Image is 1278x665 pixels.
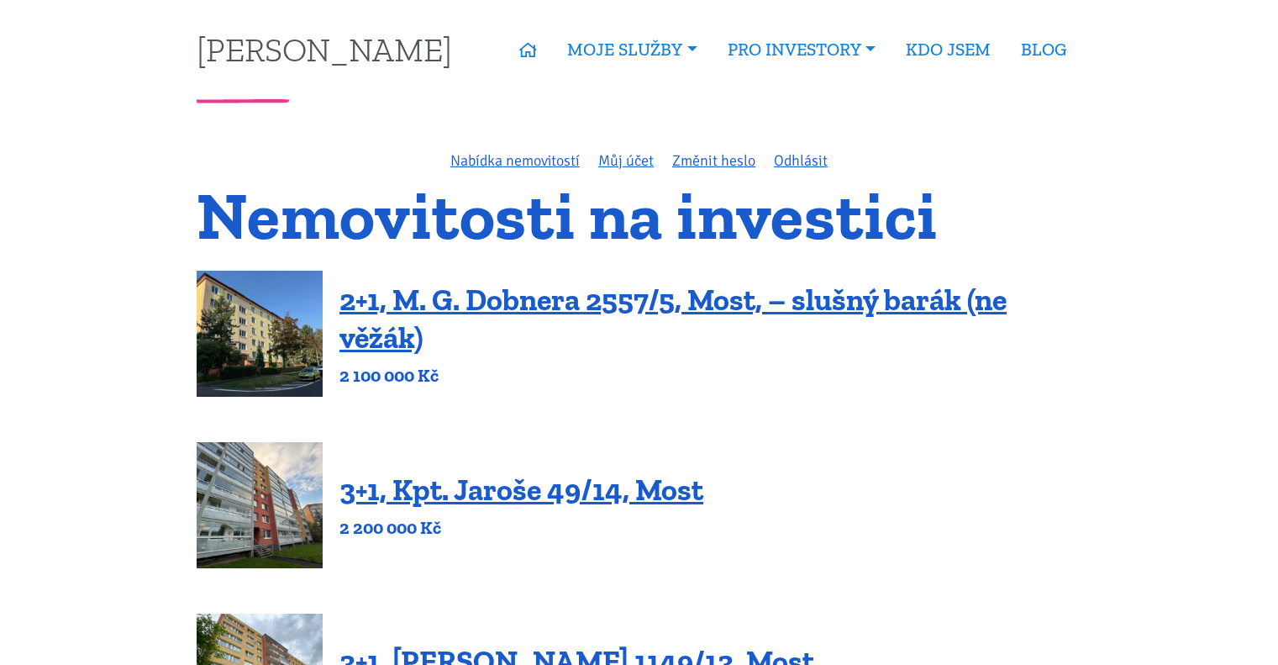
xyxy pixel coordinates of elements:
a: [PERSON_NAME] [197,33,452,66]
p: 2 200 000 Kč [339,516,703,540]
h1: Nemovitosti na investici [197,187,1081,244]
p: 2 100 000 Kč [339,364,1081,388]
a: KDO JSEM [891,30,1006,69]
a: Můj účet [598,151,654,170]
a: Nabídka nemovitostí [450,151,580,170]
a: Změnit heslo [672,151,755,170]
a: Odhlásit [774,151,828,170]
a: 3+1, Kpt. Jaroše 49/14, Most [339,472,703,508]
a: 2+1, M. G. Dobnera 2557/5, Most, – slušný barák (ne věžák) [339,282,1007,356]
a: PRO INVESTORY [713,30,891,69]
a: MOJE SLUŽBY [552,30,712,69]
a: BLOG [1006,30,1081,69]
